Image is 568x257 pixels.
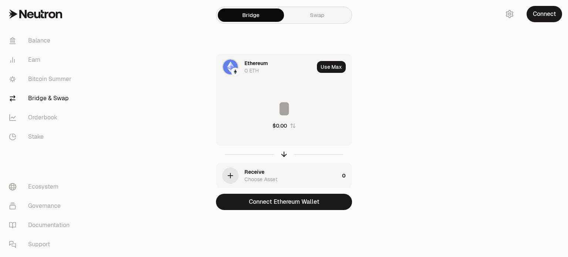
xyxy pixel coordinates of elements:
[3,235,80,254] a: Support
[216,163,352,188] button: ReceiveChoose Asset0
[3,108,80,127] a: Orderbook
[3,196,80,216] a: Governance
[216,163,339,188] div: ReceiveChoose Asset
[216,54,314,80] div: ETH LogoEthereum LogoEthereum0 ETH
[273,122,296,129] button: $0.00
[244,60,268,67] div: Ethereum
[216,194,352,210] button: Connect Ethereum Wallet
[3,216,80,235] a: Documentation
[3,89,80,108] a: Bridge & Swap
[218,9,284,22] a: Bridge
[244,176,277,183] div: Choose Asset
[3,177,80,196] a: Ecosystem
[3,127,80,146] a: Stake
[284,9,350,22] a: Swap
[273,122,287,129] div: $0.00
[317,61,346,73] button: Use Max
[342,163,352,188] div: 0
[3,31,80,50] a: Balance
[3,50,80,70] a: Earn
[527,6,562,22] button: Connect
[223,60,238,74] img: ETH Logo
[244,168,264,176] div: Receive
[244,67,259,74] div: 0 ETH
[3,70,80,89] a: Bitcoin Summer
[232,68,239,75] img: Ethereum Logo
